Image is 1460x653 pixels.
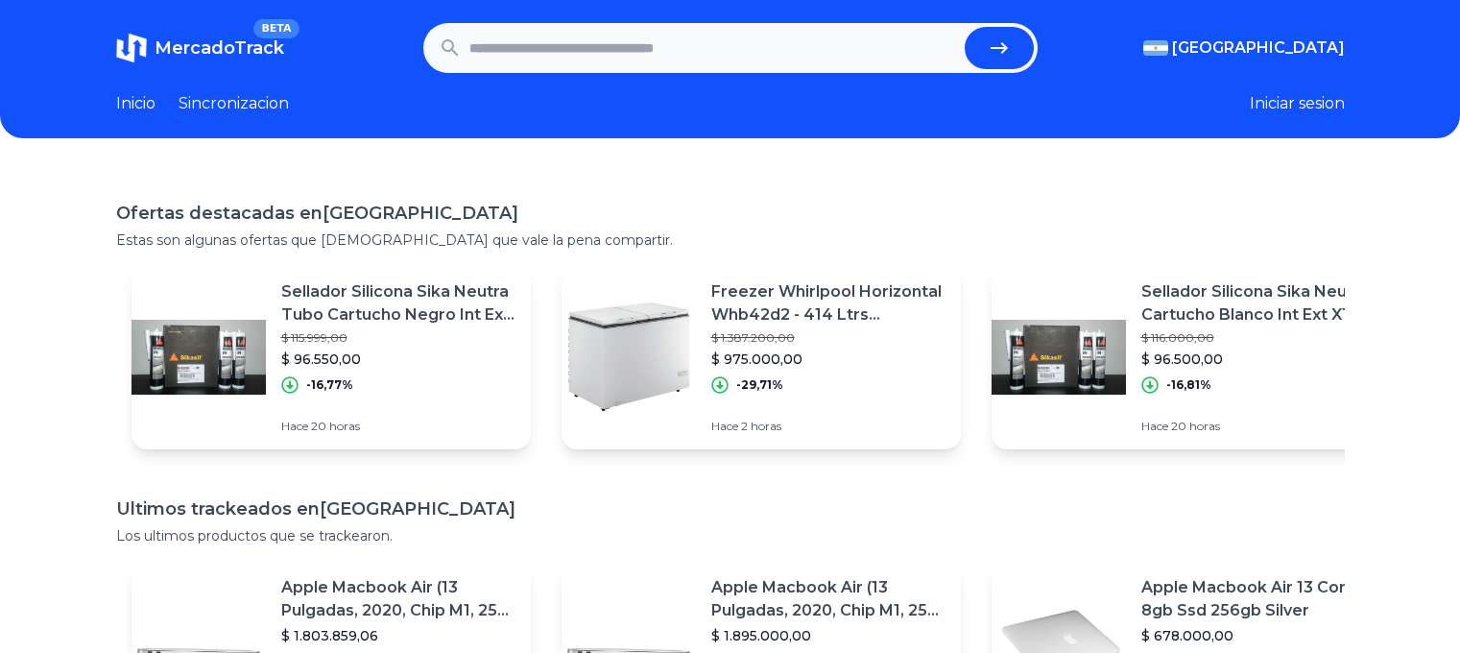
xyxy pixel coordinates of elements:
a: Featured imageSellador Silicona Sika Neutra Tubo Cartucho Negro Int Ext 12$ 115.999,00$ 96.550,00... [132,265,531,449]
p: $ 96.500,00 [1141,350,1376,369]
img: Featured image [992,290,1126,424]
p: $ 115.999,00 [281,330,515,346]
h1: Ofertas destacadas en [GEOGRAPHIC_DATA] [116,200,1345,227]
p: Freezer Whirlpool Horizontal Whb42d2 - 414 Ltrs [PERSON_NAME] [711,280,945,326]
p: Apple Macbook Air (13 Pulgadas, 2020, Chip M1, 256 Gb De Ssd, 8 Gb De Ram) - Plata [281,576,515,622]
p: Sellador Silicona Sika Neutra Tubo Cartucho Negro Int Ext 12 [281,280,515,326]
button: [GEOGRAPHIC_DATA] [1143,36,1345,60]
a: Featured imageFreezer Whirlpool Horizontal Whb42d2 - 414 Ltrs [PERSON_NAME]$ 1.387.200,00$ 975.00... [562,265,961,449]
p: $ 1.895.000,00 [711,626,945,645]
img: Argentina [1143,40,1168,56]
p: $ 975.000,00 [711,350,945,369]
img: Featured image [562,290,696,424]
button: Iniciar sesion [1250,92,1345,115]
p: Hace 20 horas [281,419,515,434]
p: -16,81% [1166,377,1211,393]
p: $ 678.000,00 [1141,626,1376,645]
p: Hace 20 horas [1141,419,1376,434]
a: Featured imageSellador Silicona Sika Neutra Cartucho Blanco Int Ext X12$ 116.000,00$ 96.500,00-16... [992,265,1391,449]
p: $ 1.387.200,00 [711,330,945,346]
p: Apple Macbook Air 13 Core I5 8gb Ssd 256gb Silver [1141,576,1376,622]
a: MercadoTrackBETA [116,33,284,63]
h1: Ultimos trackeados en [GEOGRAPHIC_DATA] [116,496,1345,522]
p: $ 116.000,00 [1141,330,1376,346]
p: Apple Macbook Air (13 Pulgadas, 2020, Chip M1, 256 Gb De Ssd, 8 Gb De Ram) - Plata [711,576,945,622]
p: Los ultimos productos que se trackearon. [116,526,1345,545]
p: $ 1.803.859,06 [281,626,515,645]
img: MercadoTrack [116,33,147,63]
img: Featured image [132,290,266,424]
p: -16,77% [306,377,353,393]
span: MercadoTrack [155,37,284,59]
a: Sincronizacion [179,92,289,115]
p: -29,71% [736,377,783,393]
p: Estas son algunas ofertas que [DEMOGRAPHIC_DATA] que vale la pena compartir. [116,230,1345,250]
p: $ 96.550,00 [281,350,515,369]
p: Sellador Silicona Sika Neutra Cartucho Blanco Int Ext X12 [1141,280,1376,326]
span: BETA [253,19,299,38]
a: Inicio [116,92,156,115]
span: [GEOGRAPHIC_DATA] [1172,36,1345,60]
p: Hace 2 horas [711,419,945,434]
